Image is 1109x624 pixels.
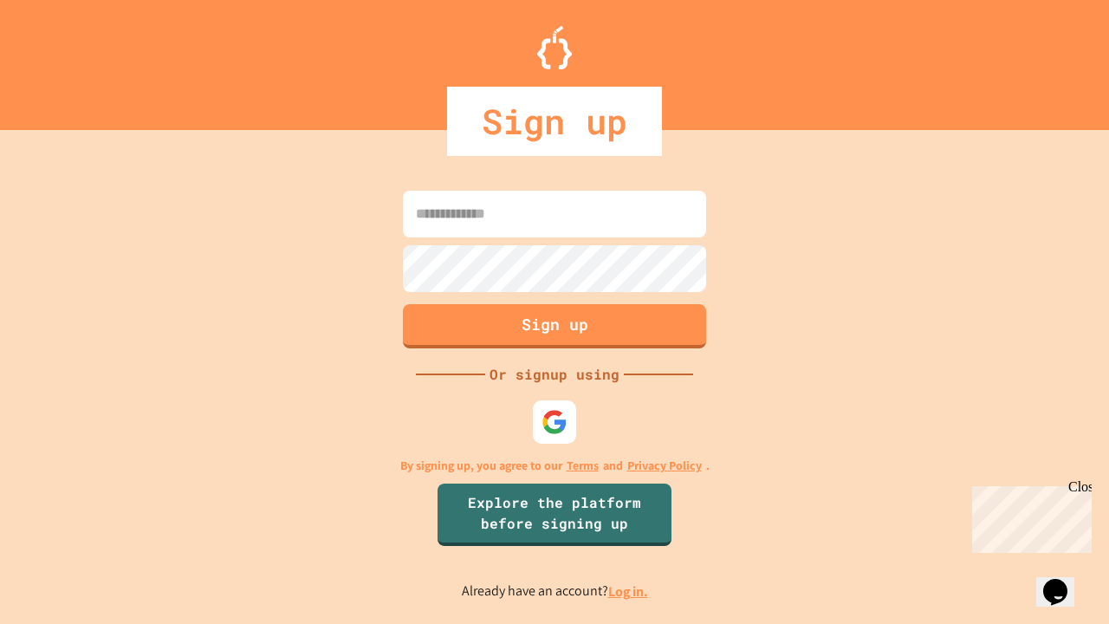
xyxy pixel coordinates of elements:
[7,7,120,110] div: Chat with us now!Close
[567,457,599,475] a: Terms
[537,26,572,69] img: Logo.svg
[438,484,671,546] a: Explore the platform before signing up
[965,479,1092,553] iframe: chat widget
[447,87,662,156] div: Sign up
[400,457,710,475] p: By signing up, you agree to our and .
[403,304,706,348] button: Sign up
[627,457,702,475] a: Privacy Policy
[485,364,624,385] div: Or signup using
[542,409,567,435] img: google-icon.svg
[462,581,648,602] p: Already have an account?
[1036,555,1092,607] iframe: chat widget
[608,582,648,601] a: Log in.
